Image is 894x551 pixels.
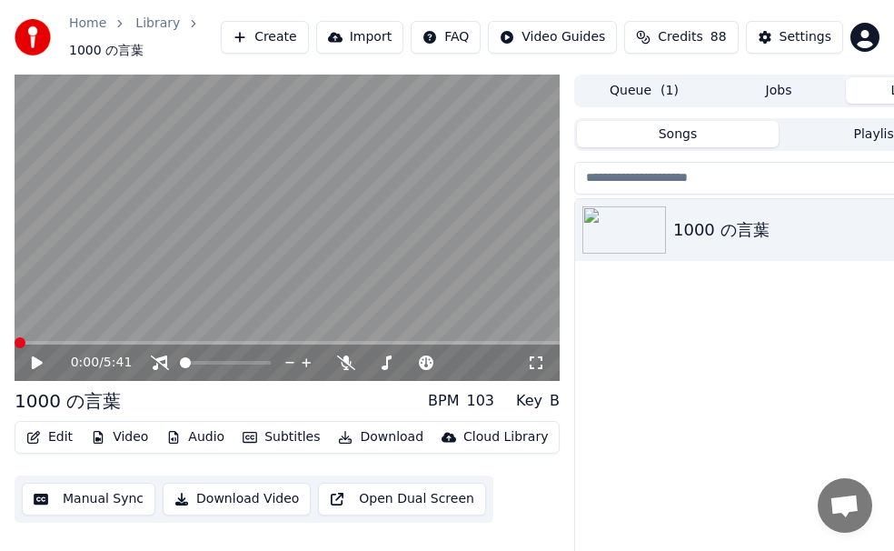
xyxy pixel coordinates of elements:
button: Subtitles [235,425,327,450]
button: Credits88 [624,21,738,54]
div: Key [516,390,542,412]
div: BPM [428,390,459,412]
div: 103 [466,390,494,412]
div: Cloud Library [463,428,548,446]
button: Audio [159,425,232,450]
nav: breadcrumb [69,15,221,60]
div: / [71,354,114,372]
span: ( 1 ) [661,82,679,100]
button: Video Guides [488,21,617,54]
div: Settings [780,28,831,46]
span: 88 [710,28,727,46]
button: Download [331,425,431,450]
button: Download Video [163,483,311,516]
button: Video [84,425,155,450]
a: Home [69,15,106,33]
div: Open chat [818,478,872,533]
button: Open Dual Screen [318,483,486,516]
span: Credits [658,28,702,46]
button: Songs [577,121,779,147]
button: Jobs [711,77,846,104]
div: 1000 の言葉 [15,388,121,414]
button: Edit [19,425,80,450]
button: Import [316,21,403,54]
span: 1000 の言葉 [69,42,144,60]
div: B [550,390,560,412]
img: youka [15,19,51,55]
a: Library [135,15,180,33]
span: 0:00 [71,354,99,372]
span: 5:41 [104,354,132,372]
button: Queue [577,77,711,104]
button: Settings [746,21,843,54]
button: Create [221,21,309,54]
button: FAQ [411,21,481,54]
button: Manual Sync [22,483,155,516]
